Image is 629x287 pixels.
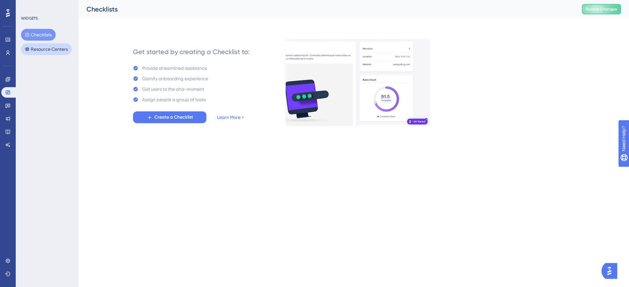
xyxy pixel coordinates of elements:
[15,2,41,10] span: Need Help?
[86,5,565,14] div: Checklists
[285,39,430,126] img: e28e67207451d1beac2d0b01ddd05b56.gif
[133,47,250,56] div: Get started by creating a Checklist to:
[21,29,56,41] button: Checklists
[133,111,206,123] button: Create a Checklist
[142,64,207,72] div: Provide streamlined assistance
[142,75,208,83] div: Gamify onbaording experience
[586,7,617,12] span: Publish Changes
[217,113,244,121] a: Learn More >
[142,85,204,93] div: Get users to the aha-moment
[154,113,193,121] span: Create a Checklist
[601,261,621,281] iframe: UserGuiding AI Assistant Launcher
[582,4,621,14] button: Publish Changes
[142,96,206,104] div: Assign people a group of tasks
[21,16,38,21] div: WIDGETS
[21,43,72,55] button: Resource Centers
